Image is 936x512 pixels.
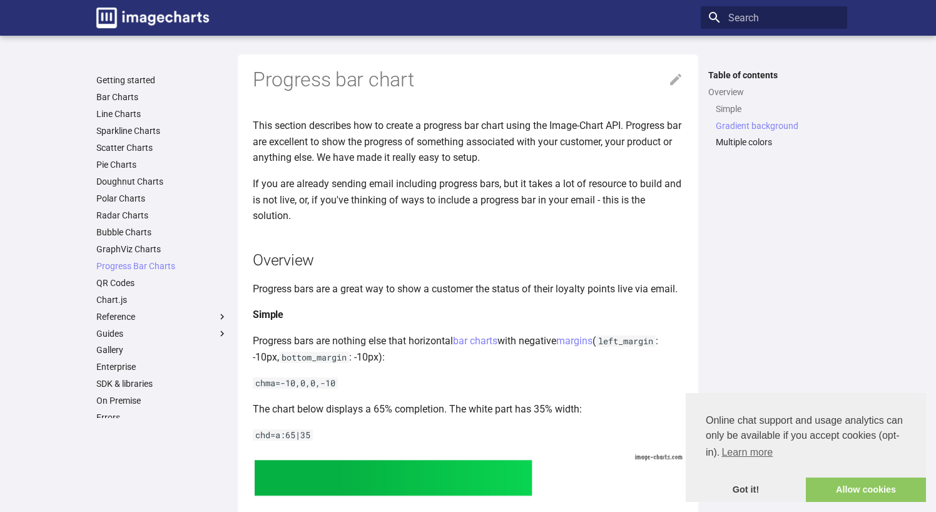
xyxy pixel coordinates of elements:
p: Progress bars are a great way to show a customer the status of their loyalty points live via email. [253,281,683,297]
input: Search [701,6,847,29]
a: margins [556,335,593,347]
a: SDK & libraries [96,378,228,389]
code: chma=-10,0,0,-10 [253,377,338,389]
a: learn more about cookies [720,443,775,462]
a: Getting started [96,74,228,86]
p: Progress bars are nothing else that horizontal with negative ( : -10px, : -10px): [253,333,683,365]
code: chd=a:65|35 [253,429,313,441]
a: QR Codes [96,277,228,289]
a: Progress Bar Charts [96,260,228,272]
p: If you are already sending email including progress bars, but it takes a lot of resource to build... [253,176,683,224]
a: Sparkline Charts [96,125,228,136]
code: bottom_margin [279,352,349,363]
a: GraphViz Charts [96,243,228,255]
a: Gradient background [716,120,840,131]
h1: Progress bar chart [253,67,683,93]
a: On Premise [96,395,228,406]
a: Bubble Charts [96,227,228,238]
a: dismiss cookie message [686,478,806,503]
a: Multiple colors [716,136,840,148]
nav: Table of contents [701,69,847,148]
a: Doughnut Charts [96,176,228,187]
a: Enterprise [96,361,228,372]
a: Simple [716,103,840,115]
a: Radar Charts [96,210,228,221]
a: Pie Charts [96,159,228,170]
h4: Simple [253,307,683,323]
a: Chart.js [96,294,228,305]
a: Image-Charts documentation [91,3,214,33]
label: Reference [96,311,228,322]
a: Scatter Charts [96,142,228,153]
a: Polar Charts [96,193,228,204]
a: allow cookies [806,478,926,503]
h2: Overview [253,249,683,271]
a: Gallery [96,344,228,356]
a: Line Charts [96,108,228,120]
p: The chart below displays a 65% completion. The white part has 35% width: [253,401,683,417]
a: Errors [96,412,228,423]
a: Bar Charts [96,91,228,103]
code: left_margin [596,335,656,347]
a: Overview [708,86,840,98]
label: Table of contents [701,69,847,81]
img: progress bar image with linear gradient [253,453,683,503]
div: cookieconsent [686,393,926,502]
img: logo [96,8,209,28]
a: bar charts [453,335,497,347]
nav: Overview [708,103,840,148]
label: Guides [96,328,228,339]
p: This section describes how to create a progress bar chart using the Image-Chart API. Progress bar... [253,118,683,166]
span: Online chat support and usage analytics can only be available if you accept cookies (opt-in). [706,413,906,462]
